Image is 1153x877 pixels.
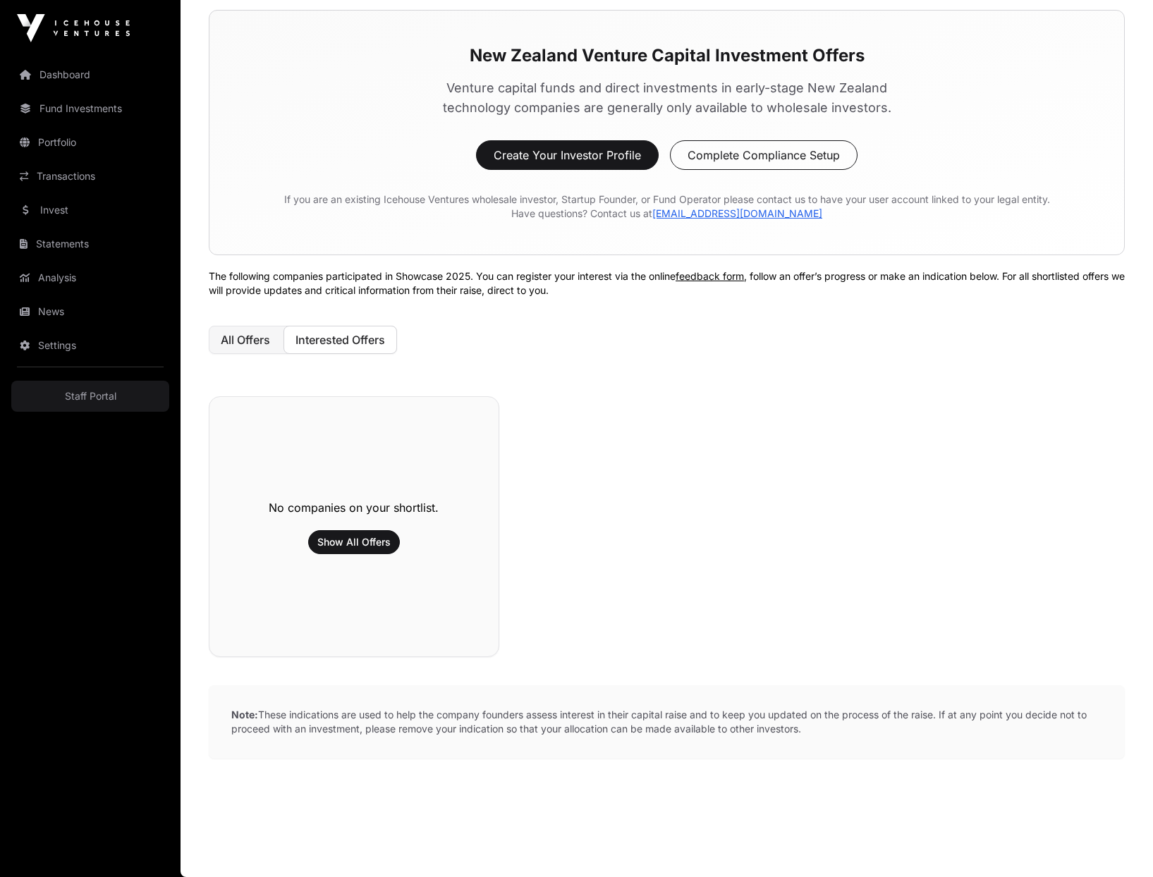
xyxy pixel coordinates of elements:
a: Staff Portal [11,381,169,412]
span: Show All Offers [317,535,391,549]
a: [EMAIL_ADDRESS][DOMAIN_NAME] [652,207,822,219]
img: Icehouse Ventures Logo [17,14,130,42]
p: Venture capital funds and direct investments in early-stage New Zealand technology companies are ... [430,78,904,118]
p: These indications are used to help the company founders assess interest in their capital raise an... [209,685,1125,759]
h3: New Zealand Venture Capital Investment Offers [243,44,1090,67]
span: All Offers [221,333,270,347]
p: If you are an existing Icehouse Ventures wholesale investor, Startup Founder, or Fund Operator pl... [243,192,1090,221]
button: All Offers [209,326,282,354]
a: feedback form [676,270,744,282]
button: Interested Offers [283,326,397,354]
button: Show All Offers [308,530,400,554]
button: Complete Compliance Setup [670,140,858,170]
a: News [11,296,169,327]
a: Settings [11,330,169,361]
a: Fund Investments [11,93,169,124]
a: Statements [11,228,169,259]
a: Portfolio [11,127,169,158]
iframe: Chat Widget [1082,809,1153,877]
strong: Note: [231,709,258,720]
a: Dashboard [11,59,169,90]
a: Invest [11,195,169,226]
p: The following companies participated in Showcase 2025. You can register your interest via the onl... [209,269,1125,298]
button: Create Your Investor Profile [476,140,659,170]
h2: No companies on your shortlist. [269,499,439,516]
span: Interested Offers [295,333,385,347]
a: Transactions [11,161,169,192]
a: Analysis [11,262,169,293]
